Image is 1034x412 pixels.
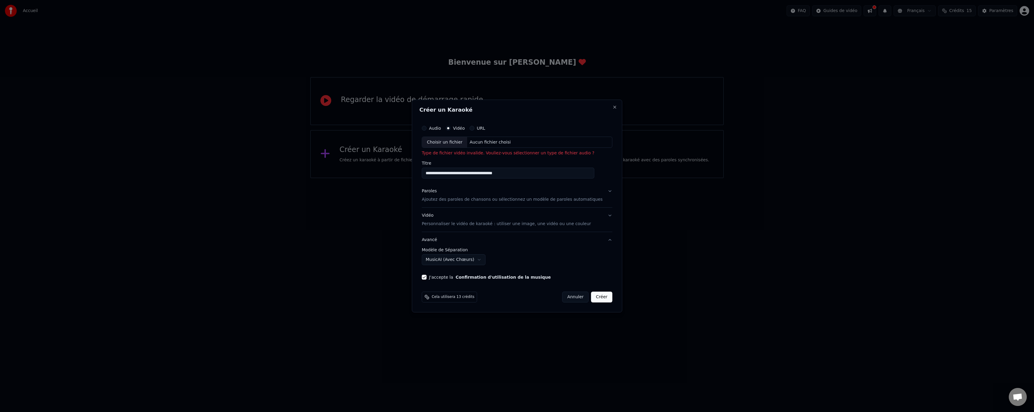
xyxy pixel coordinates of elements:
[456,275,551,279] button: J'accepte la
[422,184,612,208] button: ParolesAjoutez des paroles de chansons ou sélectionnez un modèle de paroles automatiques
[591,292,612,302] button: Créer
[422,232,612,248] button: Avancé
[419,107,615,113] h2: Créer un Karaoké
[429,275,551,279] label: J'accepte la
[422,248,612,270] div: Avancé
[422,212,591,227] div: Vidéo
[422,137,467,148] div: Choisir un fichier
[432,295,474,299] span: Cela utilisera 13 crédits
[562,292,589,302] button: Annuler
[422,188,437,194] div: Paroles
[429,126,441,130] label: Audio
[422,161,612,166] label: Titre
[422,221,591,227] p: Personnaliser le vidéo de karaoké : utiliser une image, une vidéo ou une couleur
[453,126,465,130] label: Vidéo
[422,208,612,232] button: VidéoPersonnaliser le vidéo de karaoké : utiliser une image, une vidéo ou une couleur
[477,126,485,130] label: URL
[467,139,513,145] div: Aucun fichier choisi
[422,197,603,203] p: Ajoutez des paroles de chansons ou sélectionnez un modèle de paroles automatiques
[422,150,612,156] p: Type de fichier vidéo invalide. Vouliez-vous sélectionner un type de fichier audio ?
[422,248,612,252] label: Modèle de Séparation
